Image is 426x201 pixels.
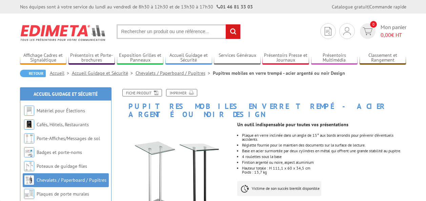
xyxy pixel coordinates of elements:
[213,70,345,76] li: Pupitres mobiles en verre trempé - acier argenté ou noir Design
[381,23,406,39] span: Mon panier
[24,133,34,143] img: Porte-Affiches/Messages de sol
[37,177,106,183] a: Chevalets / Paperboard / Pupitres
[24,161,34,171] img: Poteaux de guidage files
[381,31,406,39] span: € HT
[325,27,331,36] img: devis rapide
[370,21,377,28] span: 0
[136,70,213,76] a: Chevalets / Paperboard / Pupitres
[165,52,212,64] a: Accueil Guidage et Sécurité
[20,3,253,10] div: Nos équipes sont à votre service du lundi au vendredi de 8h30 à 12h30 et de 13h30 à 17h30
[24,189,34,199] img: Plaques de porte murales
[358,23,406,39] a: devis rapide 0 Mon panier 0,00€ HT
[242,160,406,164] li: Finition argenté ou noire, aspect aluminium
[343,27,351,35] img: devis rapide
[72,70,136,76] a: Accueil Guidage et Sécurité
[237,121,348,128] strong: Un outil indispensable pour toutes vos présentations
[34,91,98,97] a: Accueil Guidage et Sécurité
[113,89,411,118] h1: Pupitres mobiles en verre trempé - acier argenté ou noir Design
[37,149,82,155] a: Badges et porte-noms
[242,155,406,159] li: 4 roulettes sous la base
[226,24,240,39] input: rechercher
[68,52,115,64] a: Présentoirs et Porte-brochures
[242,149,406,153] li: Base en acier surmontée par deux cylindres en métal qui offrent une grande stabilité au pupitre.
[50,70,72,76] a: Accueil
[20,52,67,64] a: Affichage Cadres et Signalétique
[37,135,100,141] a: Porte-Affiches/Messages de sol
[262,52,309,64] a: Présentoirs Presse et Journaux
[117,24,241,39] input: Rechercher un produit ou une référence...
[24,119,34,130] img: Cafés, Hôtels, Restaurants
[242,133,406,141] li: Plaque en verre inclinée dans un angle de 15° aux bords arrondis pour prévenir d’éventuels accide...
[369,4,406,10] a: Commande rapide
[37,191,89,197] a: Plaques de porte murales
[24,175,34,185] img: Chevalets / Paperboard / Pupitres
[37,108,85,114] a: Matériel pour Élections
[20,70,46,77] a: Retour
[237,181,321,196] p: Victime de son succès bientôt disponible
[363,27,372,35] img: devis rapide
[360,52,406,64] a: Classement et Rangement
[311,52,358,64] a: Présentoirs Multimédia
[214,52,261,64] a: Services Généraux
[166,89,197,96] a: Imprimer
[37,121,89,128] a: Cafés, Hôtels, Restaurants
[117,52,164,64] a: Exposition Grilles et Panneaux
[242,143,406,147] li: Réglette fournie pour le maintien des documents sur la surface de lecture.
[24,106,34,116] img: Matériel pour Élections
[37,163,87,169] a: Poteaux de guidage files
[20,20,106,45] img: Edimeta
[24,147,34,157] img: Badges et porte-noms
[122,89,162,96] a: Fiche produit
[242,166,406,174] p: Hauteur totale : H 111,1 x 60 x 34,5 cm Poids : 13,7 kg
[332,4,368,10] a: Catalogue gratuit
[217,4,253,10] strong: 01 46 81 33 03
[332,3,406,10] div: |
[381,31,391,38] span: 0,00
